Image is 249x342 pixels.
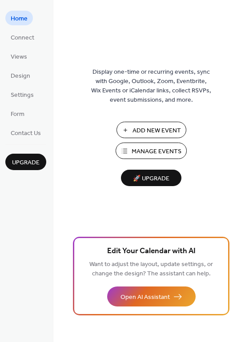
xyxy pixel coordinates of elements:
[11,52,27,62] span: Views
[126,173,176,185] span: 🚀 Upgrade
[89,258,213,280] span: Want to adjust the layout, update settings, or change the design? The assistant can help.
[107,286,196,306] button: Open AI Assistant
[11,72,30,81] span: Design
[5,106,30,121] a: Form
[11,129,41,138] span: Contact Us
[5,87,39,102] a: Settings
[12,158,40,167] span: Upgrade
[5,68,36,83] a: Design
[133,126,181,135] span: Add New Event
[132,147,181,156] span: Manage Events
[11,33,34,43] span: Connect
[107,245,196,258] span: Edit Your Calendar with AI
[5,154,46,170] button: Upgrade
[91,68,211,105] span: Display one-time or recurring events, sync with Google, Outlook, Zoom, Eventbrite, Wix Events or ...
[116,143,187,159] button: Manage Events
[5,11,33,25] a: Home
[5,125,46,140] a: Contact Us
[5,30,40,44] a: Connect
[5,49,32,64] a: Views
[11,110,24,119] span: Form
[11,14,28,24] span: Home
[121,170,181,186] button: 🚀 Upgrade
[116,122,186,138] button: Add New Event
[120,293,170,302] span: Open AI Assistant
[11,91,34,100] span: Settings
